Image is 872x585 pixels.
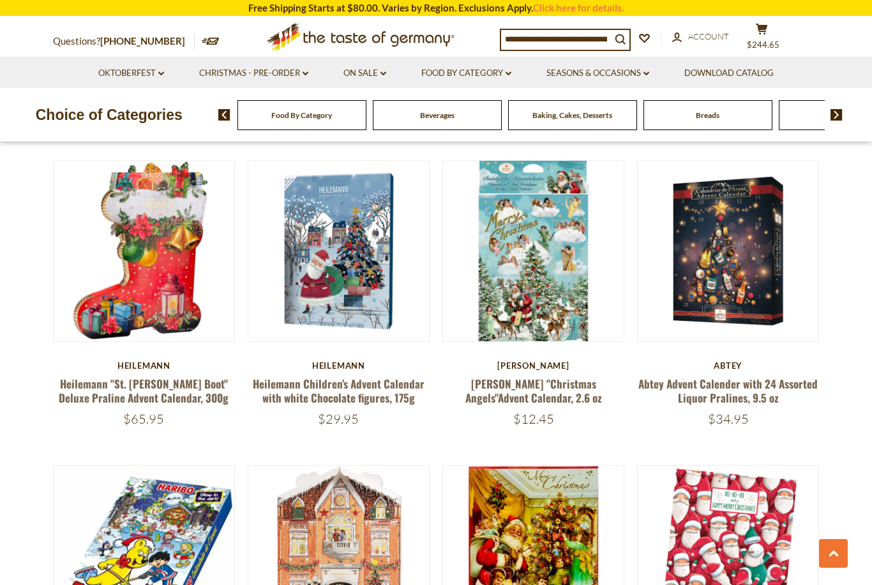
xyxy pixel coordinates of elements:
[708,411,749,427] span: $34.95
[54,161,234,341] img: Heilemann "St. Nicholas Boot" Deluxe Praline Advent Calendar, 300g
[271,110,332,120] a: Food By Category
[442,360,624,371] div: [PERSON_NAME]
[123,411,164,427] span: $65.95
[98,66,164,80] a: Oktoberfest
[696,110,719,120] a: Breads
[747,40,779,50] span: $244.65
[513,411,554,427] span: $12.45
[465,376,602,405] a: [PERSON_NAME] "Christmas Angels"Advent Calendar, 2.6 oz
[638,161,818,341] img: Abtey Advent Calender with 24 Assorted Liquor Pralines, 9.5 oz
[672,30,729,44] a: Account
[684,66,774,80] a: Download Catalog
[421,66,511,80] a: Food By Category
[688,31,729,41] span: Account
[253,376,425,405] a: Heilemann Children’s Advent Calendar with white Chocolate figures, 175g
[248,360,430,371] div: Heilemann
[248,161,429,341] img: Heilemann Children’s Advent Calendar with white Chocolate figures, 175g
[59,376,229,405] a: Heilemann "St. [PERSON_NAME] Boot" Deluxe Praline Advent Calendar, 300g
[53,33,195,50] p: Questions?
[218,109,230,121] img: previous arrow
[199,66,308,80] a: Christmas - PRE-ORDER
[831,109,843,121] img: next arrow
[318,411,359,427] span: $29.95
[53,360,235,371] div: Heilemann
[742,23,781,55] button: $244.65
[343,66,386,80] a: On Sale
[532,110,612,120] a: Baking, Cakes, Desserts
[637,360,819,371] div: Abtey
[100,35,185,47] a: [PHONE_NUMBER]
[443,161,624,341] img: Heidel "Christmas Angels"Advent Calendar, 2.6 oz
[420,110,455,120] a: Beverages
[638,376,818,405] a: Abtey Advent Calender with 24 Assorted Liquor Pralines, 9.5 oz
[533,2,624,13] a: Click here for details.
[546,66,649,80] a: Seasons & Occasions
